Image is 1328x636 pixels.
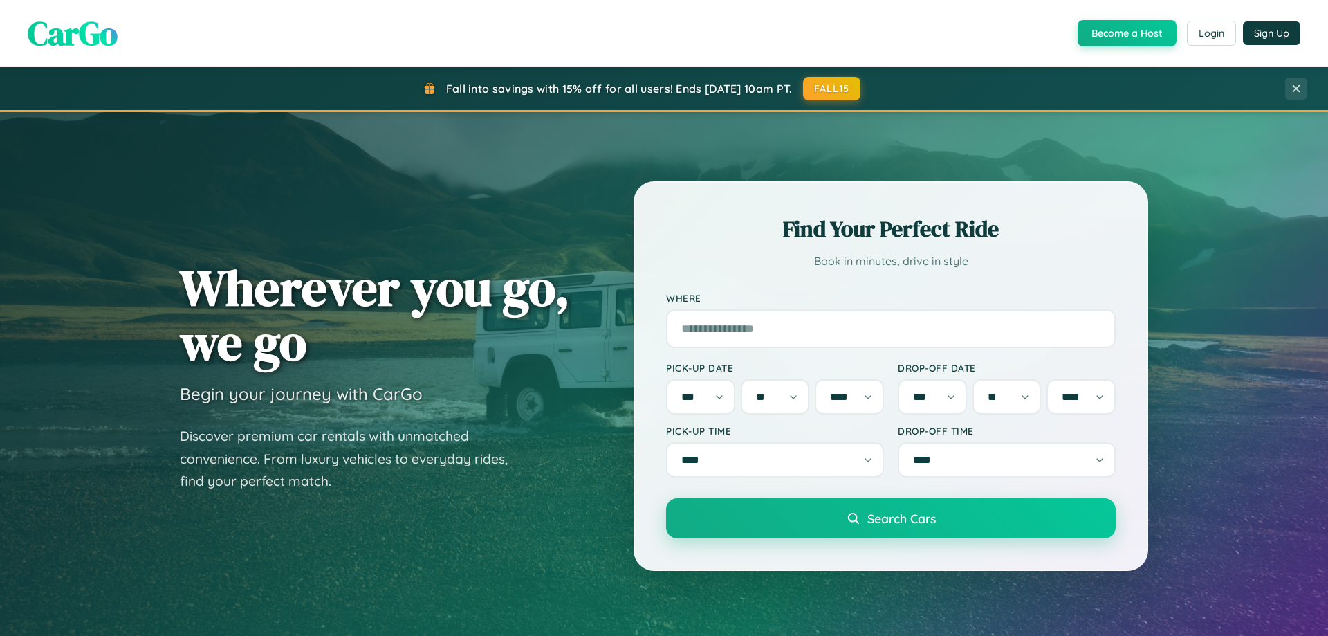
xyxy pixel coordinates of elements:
span: CarGo [28,10,118,56]
button: Become a Host [1078,20,1177,46]
button: Sign Up [1243,21,1300,45]
h3: Begin your journey with CarGo [180,383,423,404]
label: Pick-up Time [666,425,884,437]
p: Discover premium car rentals with unmatched convenience. From luxury vehicles to everyday rides, ... [180,425,526,493]
label: Drop-off Date [898,362,1116,374]
button: Login [1187,21,1236,46]
span: Fall into savings with 15% off for all users! Ends [DATE] 10am PT. [446,82,793,96]
label: Pick-up Date [666,362,884,374]
p: Book in minutes, drive in style [666,251,1116,271]
span: Search Cars [867,511,936,526]
label: Where [666,292,1116,304]
h1: Wherever you go, we go [180,260,570,370]
button: FALL15 [803,77,861,100]
label: Drop-off Time [898,425,1116,437]
button: Search Cars [666,498,1116,538]
h2: Find Your Perfect Ride [666,214,1116,244]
